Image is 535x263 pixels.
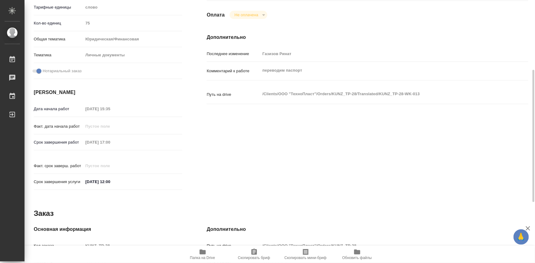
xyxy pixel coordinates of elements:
[238,256,270,260] span: Скопировать бриф
[83,19,182,28] input: Пустое поле
[34,106,83,112] p: Дата начала работ
[34,4,83,10] p: Тарифные единицы
[83,177,137,186] input: ✎ Введи что-нибудь
[207,226,528,233] h4: Дополнительно
[190,256,215,260] span: Папка на Drive
[83,138,137,147] input: Пустое поле
[83,2,182,13] div: слово
[285,256,327,260] span: Скопировать мини-бриф
[34,209,54,218] h2: Заказ
[228,246,280,263] button: Скопировать бриф
[207,11,225,19] h4: Оплата
[34,89,182,96] h4: [PERSON_NAME]
[207,34,528,41] h4: Дополнительно
[83,34,182,44] div: Юридическая/Финансовая
[34,123,83,130] p: Факт. дата начала работ
[260,89,501,99] textarea: /Clients/ООО "ТехноПласт"/Orders/KUNZ_TP-28/Translated/KUNZ_TP-28-WK-013
[34,139,83,145] p: Срок завершения работ
[34,179,83,185] p: Срок завершения услуги
[230,11,267,19] div: Не оплачена
[177,246,228,263] button: Папка на Drive
[516,231,526,243] span: 🙏
[342,256,372,260] span: Обновить файлы
[83,104,137,113] input: Пустое поле
[260,241,501,250] input: Пустое поле
[43,68,82,74] span: Нотариальный заказ
[207,51,260,57] p: Последнее изменение
[207,92,260,98] p: Путь на drive
[34,20,83,26] p: Кол-во единиц
[260,49,501,58] input: Пустое поле
[280,246,331,263] button: Скопировать мини-бриф
[260,65,501,76] textarea: переводим паспорт
[233,12,260,17] button: Не оплачена
[83,161,137,170] input: Пустое поле
[207,243,260,249] p: Путь на drive
[34,52,83,58] p: Тематика
[34,226,182,233] h4: Основная информация
[34,36,83,42] p: Общая тематика
[83,122,137,131] input: Пустое поле
[83,50,182,60] div: Личные документы
[207,68,260,74] p: Комментарий к работе
[331,246,383,263] button: Обновить файлы
[34,163,83,169] p: Факт. срок заверш. работ
[34,243,83,249] p: Код заказа
[83,241,182,250] input: Пустое поле
[514,229,529,245] button: 🙏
